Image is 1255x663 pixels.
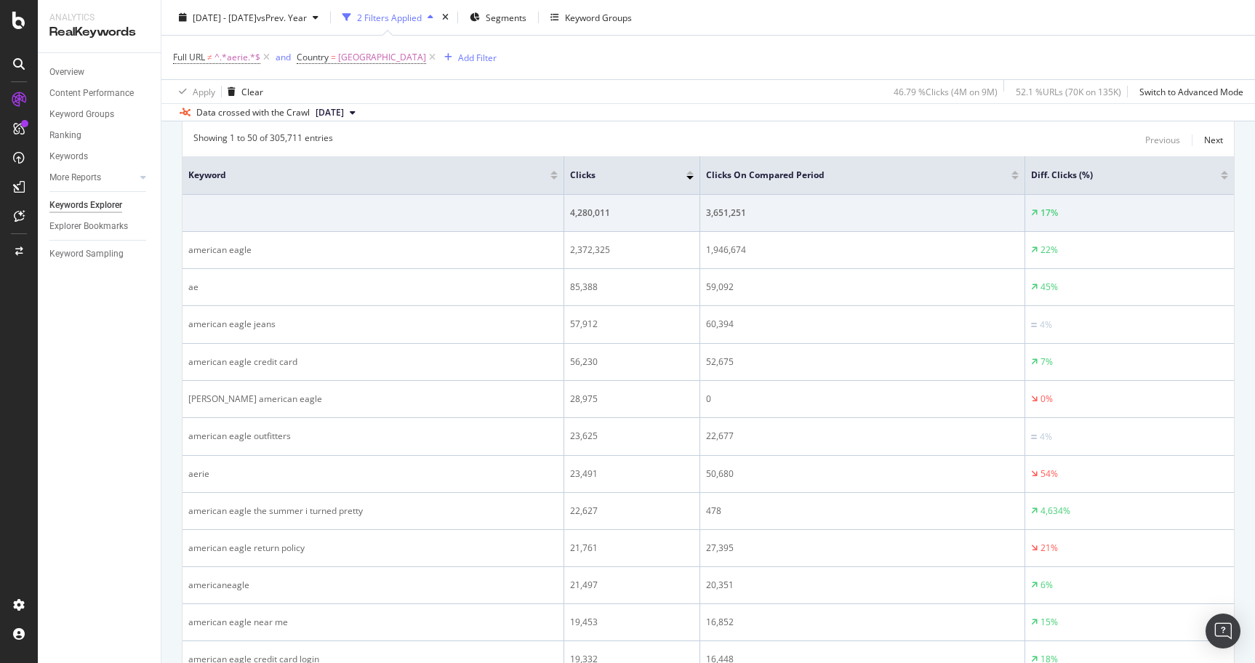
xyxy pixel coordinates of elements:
[570,281,694,294] div: 85,388
[257,11,307,23] span: vs Prev. Year
[310,104,361,121] button: [DATE]
[49,246,124,262] div: Keyword Sampling
[49,128,151,143] a: Ranking
[193,85,215,97] div: Apply
[706,206,1019,220] div: 3,651,251
[357,11,422,23] div: 2 Filters Applied
[570,169,665,182] span: Clicks
[706,355,1019,369] div: 52,675
[894,85,998,97] div: 46.79 % Clicks ( 4M on 9M )
[49,170,101,185] div: More Reports
[570,616,694,629] div: 19,453
[706,505,1019,518] div: 478
[1041,206,1058,220] div: 17%
[570,355,694,369] div: 56,230
[337,6,439,29] button: 2 Filters Applied
[1041,579,1053,592] div: 6%
[458,51,497,63] div: Add Filter
[706,393,1019,406] div: 0
[438,49,497,66] button: Add Filter
[49,246,151,262] a: Keyword Sampling
[276,51,291,63] div: and
[570,542,694,555] div: 21,761
[1016,85,1121,97] div: 52.1 % URLs ( 70K on 135K )
[570,206,694,220] div: 4,280,011
[1041,244,1058,257] div: 22%
[316,106,344,119] span: 2025 Aug. 1st
[1041,542,1058,555] div: 21%
[706,616,1019,629] div: 16,852
[188,355,558,369] div: american eagle credit card
[706,244,1019,257] div: 1,946,674
[188,318,558,331] div: american eagle jeans
[297,51,329,63] span: Country
[1041,616,1058,629] div: 15%
[570,318,694,331] div: 57,912
[196,106,310,119] div: Data crossed with the Crawl
[1041,467,1058,481] div: 54%
[188,393,558,406] div: [PERSON_NAME] american eagle
[706,579,1019,592] div: 20,351
[188,505,558,518] div: american eagle the summer i turned pretty
[193,132,333,149] div: Showing 1 to 50 of 305,711 entries
[338,47,426,68] span: [GEOGRAPHIC_DATA]
[49,107,151,122] a: Keyword Groups
[1040,318,1052,331] div: 4%
[1031,323,1037,327] img: Equal
[188,281,558,294] div: ae
[49,65,84,80] div: Overview
[49,24,149,41] div: RealKeywords
[439,10,452,25] div: times
[49,149,151,164] a: Keywords
[49,149,88,164] div: Keywords
[1031,435,1037,439] img: Equal
[188,244,558,257] div: american eagle
[49,219,128,234] div: Explorer Bookmarks
[1139,85,1243,97] div: Switch to Advanced Mode
[188,169,529,182] span: Keyword
[1041,281,1058,294] div: 45%
[188,616,558,629] div: american eagle near me
[1041,505,1070,518] div: 4,634%
[49,219,151,234] a: Explorer Bookmarks
[570,579,694,592] div: 21,497
[1204,134,1223,146] div: Next
[570,467,694,481] div: 23,491
[173,6,324,29] button: [DATE] - [DATE]vsPrev. Year
[565,11,632,23] div: Keyword Groups
[214,47,260,68] span: ^.*aerie.*$
[49,12,149,24] div: Analytics
[49,128,81,143] div: Ranking
[188,467,558,481] div: aerie
[570,393,694,406] div: 28,975
[188,542,558,555] div: american eagle return policy
[1204,132,1223,149] button: Next
[1145,132,1180,149] button: Previous
[173,51,205,63] span: Full URL
[49,107,114,122] div: Keyword Groups
[464,6,532,29] button: Segments
[706,281,1019,294] div: 59,092
[486,11,526,23] span: Segments
[188,430,558,443] div: american eagle outfitters
[1134,80,1243,103] button: Switch to Advanced Mode
[570,430,694,443] div: 23,625
[706,467,1019,481] div: 50,680
[188,579,558,592] div: americaneagle
[1031,169,1199,182] span: Diff. Clicks (%)
[706,542,1019,555] div: 27,395
[276,50,291,64] button: and
[1041,393,1053,406] div: 0%
[1041,355,1053,369] div: 7%
[706,430,1019,443] div: 22,677
[570,505,694,518] div: 22,627
[49,86,151,101] a: Content Performance
[331,51,336,63] span: =
[241,85,263,97] div: Clear
[706,169,990,182] span: Clicks On Compared Period
[545,6,638,29] button: Keyword Groups
[1206,614,1240,648] div: Open Intercom Messenger
[49,65,151,80] a: Overview
[49,198,151,213] a: Keywords Explorer
[49,198,122,213] div: Keywords Explorer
